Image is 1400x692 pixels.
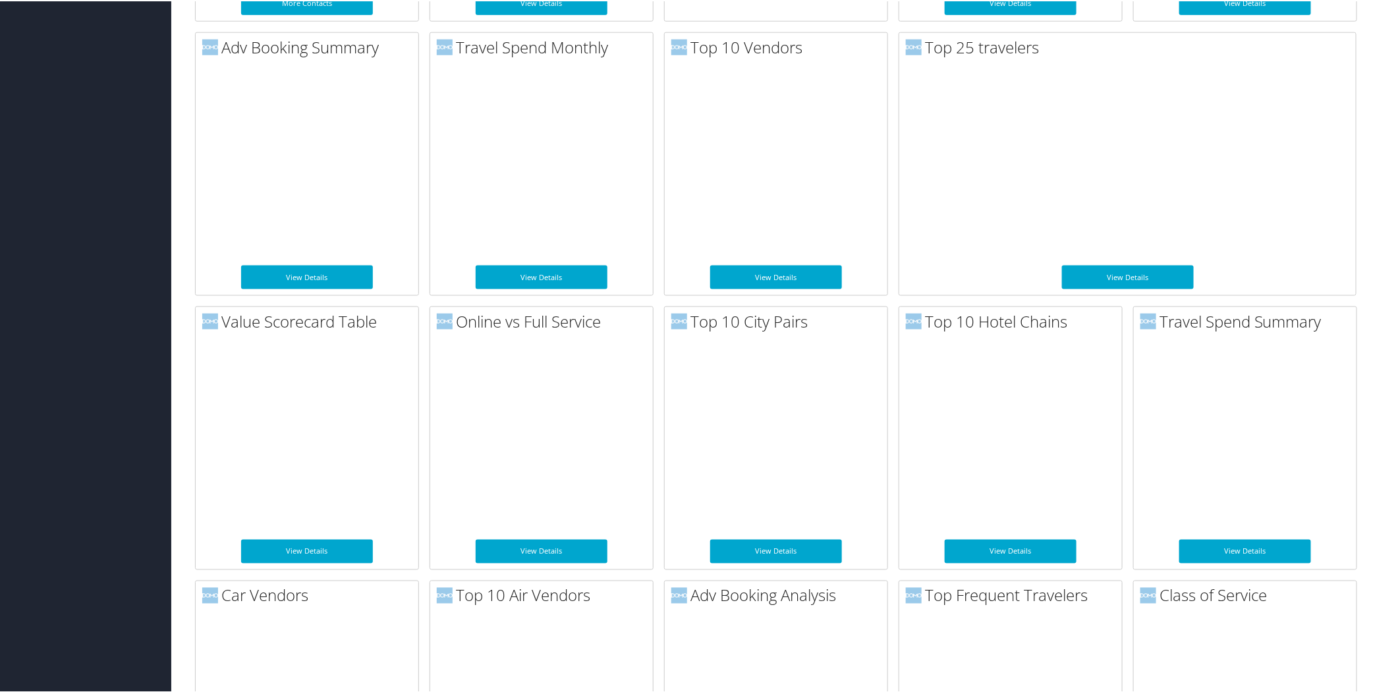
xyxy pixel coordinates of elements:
[671,312,687,328] img: domo-logo.png
[202,38,218,54] img: domo-logo.png
[906,35,1356,57] h2: Top 25 travelers
[202,583,418,606] h2: Car Vendors
[476,538,607,562] a: View Details
[241,264,373,288] a: View Details
[437,35,653,57] h2: Travel Spend Monthly
[1140,583,1357,606] h2: Class of Service
[437,312,453,328] img: domo-logo.png
[671,35,887,57] h2: Top 10 Vendors
[437,38,453,54] img: domo-logo.png
[906,38,922,54] img: domo-logo.png
[710,264,842,288] a: View Details
[906,583,1122,606] h2: Top Frequent Travelers
[437,583,653,606] h2: Top 10 Air Vendors
[906,587,922,602] img: domo-logo.png
[671,38,687,54] img: domo-logo.png
[202,587,218,602] img: domo-logo.png
[710,538,842,562] a: View Details
[1179,538,1311,562] a: View Details
[437,309,653,332] h2: Online vs Full Service
[1062,264,1194,288] a: View Details
[1140,312,1156,328] img: domo-logo.png
[906,312,922,328] img: domo-logo.png
[202,35,418,57] h2: Adv Booking Summary
[202,312,218,328] img: domo-logo.png
[945,538,1077,562] a: View Details
[437,587,453,602] img: domo-logo.png
[1140,309,1357,332] h2: Travel Spend Summary
[1140,587,1156,602] img: domo-logo.png
[906,309,1122,332] h2: Top 10 Hotel Chains
[671,309,887,332] h2: Top 10 City Pairs
[241,538,373,562] a: View Details
[671,583,887,606] h2: Adv Booking Analysis
[202,309,418,332] h2: Value Scorecard Table
[671,587,687,602] img: domo-logo.png
[476,264,607,288] a: View Details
